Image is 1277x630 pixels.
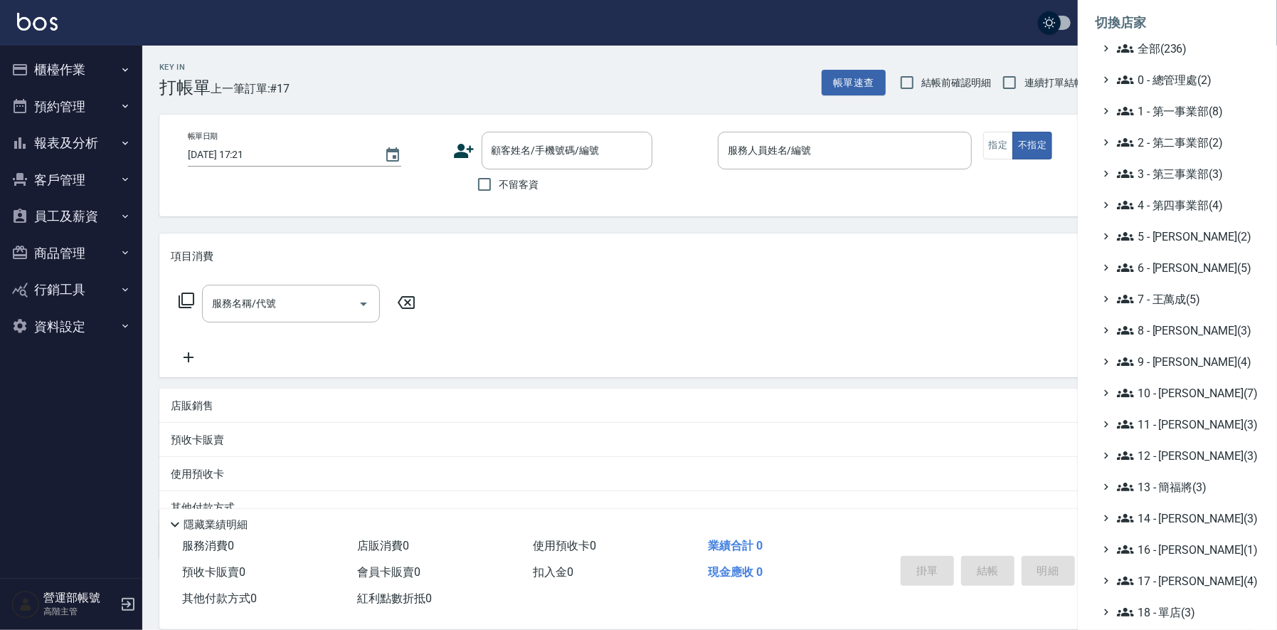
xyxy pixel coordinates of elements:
span: 5 - [PERSON_NAME](2) [1117,228,1254,245]
span: 16 - [PERSON_NAME](1) [1117,541,1254,558]
span: 12 - [PERSON_NAME](3) [1117,447,1254,464]
span: 13 - 簡福將(3) [1117,478,1254,495]
span: 2 - 第二事業部(2) [1117,134,1254,151]
span: 9 - [PERSON_NAME](4) [1117,353,1254,370]
span: 1 - 第一事業部(8) [1117,103,1254,120]
span: 10 - [PERSON_NAME](7) [1117,384,1254,401]
span: 全部(236) [1117,40,1254,57]
span: 6 - [PERSON_NAME](5) [1117,259,1254,276]
span: 17 - [PERSON_NAME](4) [1117,572,1254,589]
span: 18 - 單店(3) [1117,604,1254,621]
span: 11 - [PERSON_NAME](3) [1117,416,1254,433]
li: 切換店家 [1095,6,1260,40]
span: 7 - 王萬成(5) [1117,290,1254,308]
span: 0 - 總管理處(2) [1117,71,1254,88]
span: 14 - [PERSON_NAME](3) [1117,510,1254,527]
span: 4 - 第四事業部(4) [1117,196,1254,214]
span: 8 - [PERSON_NAME](3) [1117,322,1254,339]
span: 3 - 第三事業部(3) [1117,165,1254,182]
